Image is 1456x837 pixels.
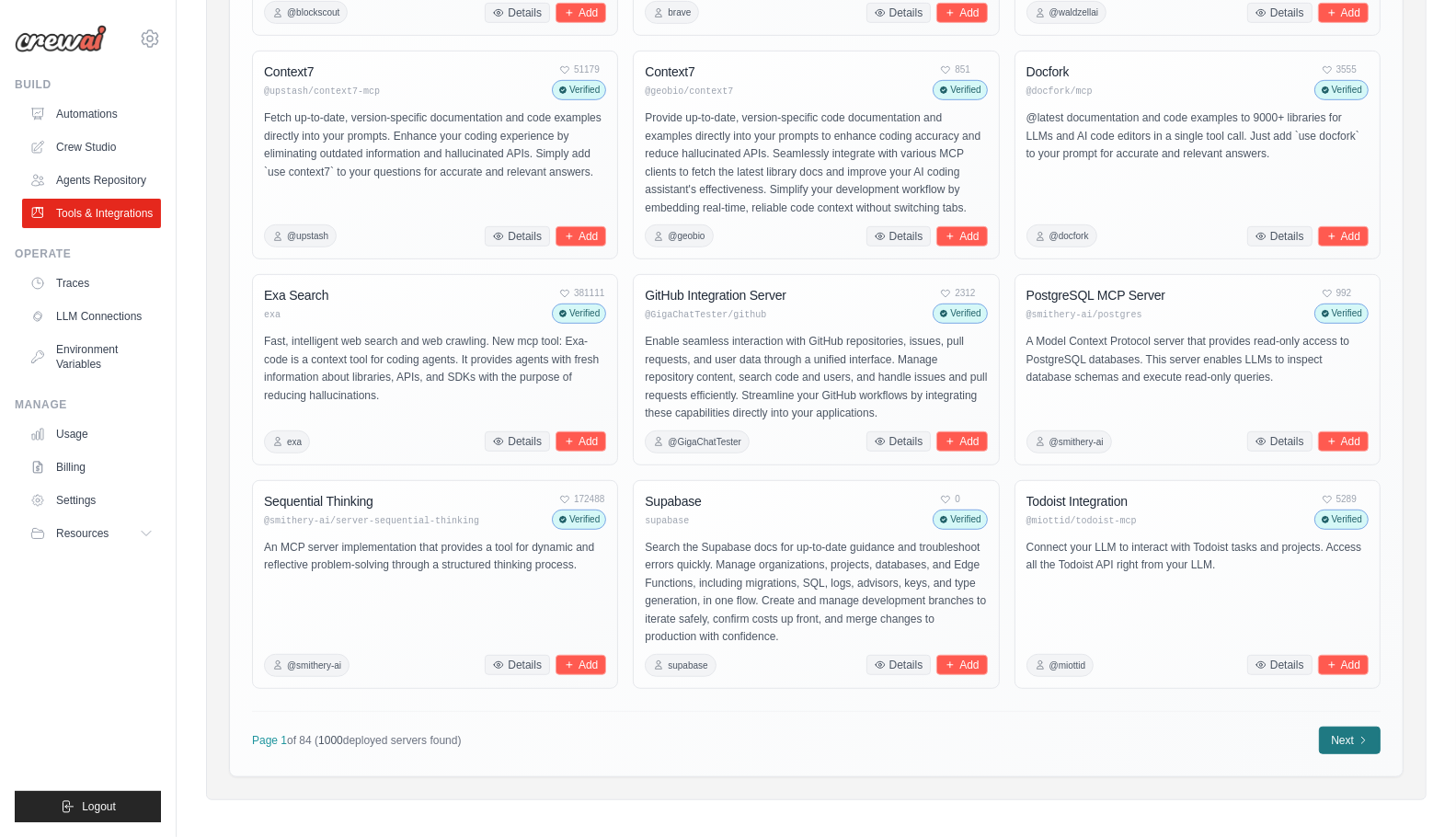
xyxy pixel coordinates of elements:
[22,269,161,298] a: Traces
[15,791,161,822] button: Logout
[1026,654,1095,677] span: @miottid
[56,526,109,541] span: Resources
[569,512,600,527] span: Verified
[264,514,552,528] p: @smithery-ai/server-sequential-thinking
[645,430,750,453] span: @GigaChatTester
[252,734,287,747] span: Page 1
[264,1,348,24] span: @blockscout
[15,77,161,92] div: Build
[569,306,600,321] span: Verified
[22,486,161,515] a: Settings
[645,492,701,510] h4: Supabase
[22,166,161,195] a: Agents Repository
[574,286,604,301] span: 381111
[1026,224,1097,247] span: @docfork
[1026,430,1112,453] span: @smithery-ai
[264,308,552,322] p: exa
[264,286,328,304] h4: Exa Search
[1318,431,1369,452] button: Add
[264,654,350,677] span: @smithery-ai
[485,226,550,247] button: Details
[1026,308,1314,322] p: @smithery-ai/postgres
[1336,492,1357,507] span: 5289
[22,519,161,548] button: Resources
[1332,306,1362,321] span: Verified
[318,734,343,747] span: 1000
[866,655,932,675] button: Details
[1247,431,1313,452] button: Details
[1247,655,1313,675] button: Details
[1026,109,1369,164] p: @latest documentation and code examples to 9000+ libraries for LLMs and AI code editors in a sing...
[1332,83,1362,97] span: Verified
[1247,3,1313,23] button: Details
[556,431,606,452] button: Add
[645,308,933,322] p: @GigaChatTester/github
[1026,514,1314,528] p: @miottid/todoist-mcp
[22,132,161,162] a: Crew Studio
[936,226,987,247] button: Add
[82,799,116,814] span: Logout
[556,3,606,23] button: Add
[485,3,550,23] button: Details
[22,99,161,129] a: Automations
[936,655,987,675] button: Add
[866,226,932,247] button: Details
[264,224,337,247] span: @upstash
[1318,226,1369,247] button: Add
[264,539,606,575] p: An MCP server implementation that provides a tool for dynamic and reflective problem-solving thro...
[264,492,373,510] h4: Sequential Thinking
[1336,286,1352,301] span: 992
[252,733,462,748] div: of 84 ( deployed servers found)
[15,247,161,261] div: Operate
[1319,727,1381,754] a: Next
[1026,539,1369,575] p: Connect your LLM to interact with Todoist tasks and projects. Access all the Todoist API right fr...
[866,431,932,452] button: Details
[645,224,713,247] span: @geobio
[950,306,980,321] span: Verified
[22,199,161,228] a: Tools & Integrations
[22,335,161,379] a: Environment Variables
[485,655,550,675] button: Details
[15,25,107,52] img: Logo
[1332,512,1362,527] span: Verified
[1026,85,1314,98] p: @docfork/mcp
[1026,1,1107,24] span: @waldzellai
[485,431,550,452] button: Details
[264,430,310,453] span: exa
[1247,226,1313,247] button: Details
[1336,63,1357,77] span: 3555
[1026,286,1165,304] h4: PostgreSQL MCP Server
[264,109,606,181] p: Fetch up-to-date, version-specific documentation and code examples directly into your prompts. En...
[950,83,980,97] span: Verified
[936,3,987,23] button: Add
[645,63,694,81] h4: Context7
[574,63,600,77] span: 51179
[950,512,980,527] span: Verified
[1318,3,1369,23] button: Add
[22,302,161,331] a: LLM Connections
[15,397,161,412] div: Manage
[264,63,314,81] h4: Context7
[955,63,970,77] span: 851
[556,226,606,247] button: Add
[645,85,933,98] p: @geobio/context7
[936,431,987,452] button: Add
[645,333,987,423] p: Enable seamless interaction with GitHub repositories, issues, pull requests, and user data throug...
[22,453,161,482] a: Billing
[866,3,932,23] button: Details
[955,492,960,507] span: 0
[264,333,606,405] p: Fast, intelligent web search and web crawling. New mcp tool: Exa-code is a context tool for codin...
[1026,492,1128,510] h4: Todoist Integration
[22,419,161,449] a: Usage
[1026,63,1070,81] h4: Docfork
[645,109,987,217] p: Provide up-to-date, version-specific code documentation and examples directly into your prompts t...
[645,514,933,528] p: supabase
[1026,333,1369,387] p: A Model Context Protocol server that provides read-only access to PostgreSQL databases. This serv...
[645,539,987,647] p: Search the Supabase docs for up-to-date guidance and troubleshoot errors quickly. Manage organiza...
[556,655,606,675] button: Add
[645,286,786,304] h4: GitHub Integration Server
[645,654,716,677] span: supabase
[264,85,552,98] p: @upstash/context7-mcp
[569,83,600,97] span: Verified
[1318,655,1369,675] button: Add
